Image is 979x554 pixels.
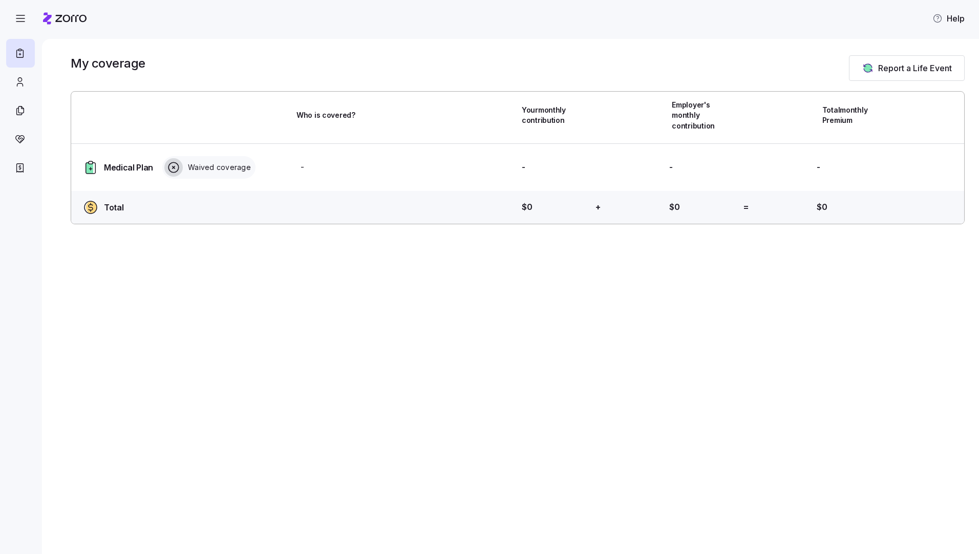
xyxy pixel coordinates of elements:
[849,55,965,81] button: Report a Life Event
[672,100,739,131] span: Employer's monthly contribution
[817,201,827,214] span: $0
[932,12,965,25] span: Help
[301,161,304,174] span: -
[104,201,123,214] span: Total
[669,161,673,174] span: -
[522,201,532,214] span: $0
[522,105,589,126] span: Your monthly contribution
[595,201,601,214] span: +
[817,161,820,174] span: -
[71,55,145,71] h1: My coverage
[522,161,525,174] span: -
[822,105,889,126] span: Total monthly Premium
[669,201,679,214] span: $0
[743,201,749,214] span: =
[185,162,251,173] span: Waived coverage
[296,110,355,120] span: Who is covered?
[104,161,153,174] span: Medical Plan
[878,62,952,74] span: Report a Life Event
[924,8,973,29] button: Help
